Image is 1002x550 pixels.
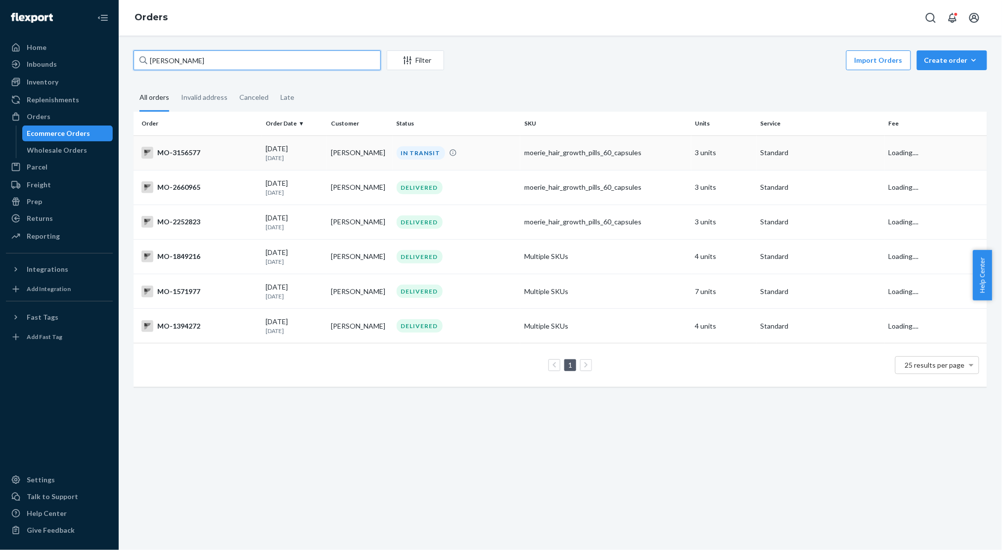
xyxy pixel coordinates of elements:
[524,182,687,192] div: moerie_hair_growth_pills_60_capsules
[27,264,68,274] div: Integrations
[387,50,444,70] button: Filter
[27,508,67,518] div: Help Center
[6,309,113,325] button: Fast Tags
[885,274,987,309] td: Loading....
[691,170,757,205] td: 3 units
[6,329,113,345] a: Add Fast Tag
[327,205,392,239] td: [PERSON_NAME]
[397,319,443,333] div: DELIVERED
[761,252,881,261] p: Standard
[885,239,987,274] td: Loading....
[6,177,113,193] a: Freight
[327,274,392,309] td: [PERSON_NAME]
[520,112,691,135] th: SKU
[761,321,881,331] p: Standard
[397,146,445,160] div: IN TRANSIT
[266,223,323,231] p: [DATE]
[520,239,691,274] td: Multiple SKUs
[761,182,881,192] p: Standard
[266,154,323,162] p: [DATE]
[921,8,941,28] button: Open Search Box
[387,55,444,65] div: Filter
[6,489,113,505] a: Talk to Support
[134,50,381,70] input: Search orders
[127,3,176,32] ol: breadcrumbs
[943,8,962,28] button: Open notifications
[141,320,258,332] div: MO-1394272
[27,162,47,172] div: Parcel
[761,287,881,296] p: Standard
[135,12,168,23] a: Orders
[6,506,113,521] a: Help Center
[6,211,113,226] a: Returns
[761,148,881,158] p: Standard
[266,188,323,197] p: [DATE]
[691,309,757,343] td: 4 units
[22,142,113,158] a: Wholesale Orders
[327,239,392,274] td: [PERSON_NAME]
[266,144,323,162] div: [DATE]
[27,231,60,241] div: Reporting
[327,309,392,343] td: [PERSON_NAME]
[266,178,323,197] div: [DATE]
[397,250,443,263] div: DELIVERED
[6,74,113,90] a: Inventory
[524,148,687,158] div: moerie_hair_growth_pills_60_capsules
[181,85,228,110] div: Invalid address
[11,13,53,23] img: Flexport logo
[27,333,62,341] div: Add Fast Tag
[27,128,91,138] div: Ecommerce Orders
[27,197,42,207] div: Prep
[6,56,113,72] a: Inbounds
[27,112,50,122] div: Orders
[520,309,691,343] td: Multiple SKUs
[393,112,521,135] th: Status
[973,250,992,300] button: Help Center
[6,194,113,210] a: Prep
[141,251,258,262] div: MO-1849216
[885,135,987,170] td: Loading....
[27,77,58,87] div: Inventory
[266,248,323,266] div: [DATE]
[266,317,323,335] div: [DATE]
[524,217,687,227] div: moerie_hair_growth_pills_60_capsules
[27,492,78,502] div: Talk to Support
[266,282,323,300] div: [DATE]
[6,159,113,175] a: Parcel
[139,85,169,112] div: All orders
[566,361,574,369] a: Page 1 is your current page
[6,92,113,108] a: Replenishments
[27,525,75,535] div: Give Feedback
[520,274,691,309] td: Multiple SKUs
[27,42,46,52] div: Home
[6,522,113,538] button: Give Feedback
[331,119,388,127] div: Customer
[327,135,392,170] td: [PERSON_NAME]
[93,8,113,28] button: Close Navigation
[27,213,53,223] div: Returns
[691,135,757,170] td: 3 units
[239,85,269,110] div: Canceled
[27,285,71,293] div: Add Integration
[885,309,987,343] td: Loading....
[134,112,262,135] th: Order
[266,257,323,266] p: [DATE]
[327,170,392,205] td: [PERSON_NAME]
[885,112,987,135] th: Fee
[141,181,258,193] div: MO-2660965
[964,8,984,28] button: Open account menu
[397,285,443,298] div: DELIVERED
[6,472,113,488] a: Settings
[6,261,113,277] button: Integrations
[885,170,987,205] td: Loading....
[917,50,987,70] button: Create order
[280,85,294,110] div: Late
[27,312,58,322] div: Fast Tags
[6,228,113,244] a: Reporting
[266,213,323,231] div: [DATE]
[27,180,51,190] div: Freight
[141,147,258,159] div: MO-3156577
[262,112,327,135] th: Order Date
[27,95,79,105] div: Replenishments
